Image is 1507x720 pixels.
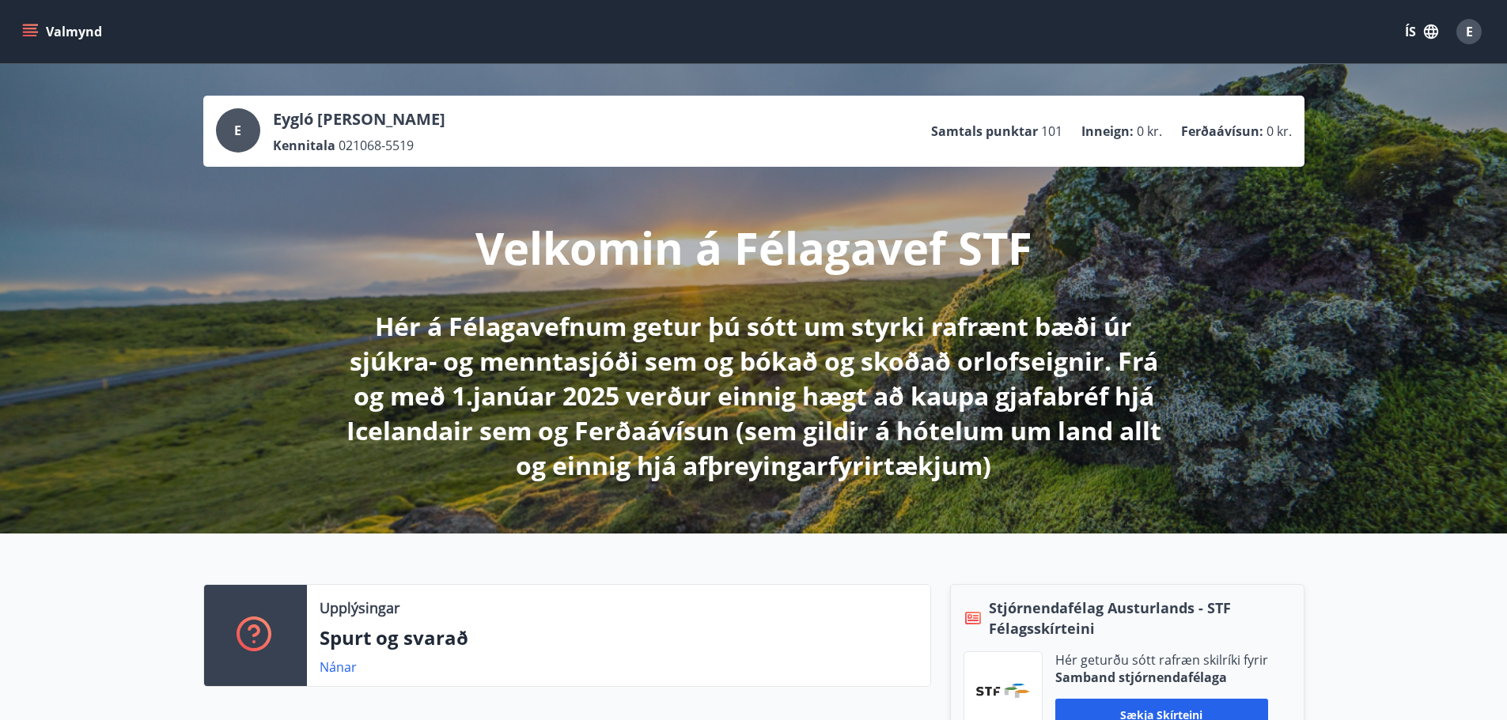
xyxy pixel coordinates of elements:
p: Samband stjórnendafélaga [1055,669,1268,686]
p: Kennitala [273,137,335,154]
button: E [1450,13,1488,51]
p: Spurt og svarað [320,624,918,651]
span: E [1466,23,1473,40]
button: ÍS [1396,17,1447,46]
span: Stjórnendafélag Austurlands - STF Félagsskírteini [989,597,1291,639]
span: 0 kr. [1137,123,1162,140]
p: Eygló [PERSON_NAME] [273,108,445,130]
span: 021068-5519 [339,137,414,154]
span: 0 kr. [1267,123,1292,140]
p: Hér geturðu sótt rafræn skilríki fyrir [1055,651,1268,669]
img: vjCaq2fThgY3EUYqSgpjEiBg6WP39ov69hlhuPVN.png [976,684,1030,698]
p: Ferðaávísun : [1181,123,1263,140]
p: Inneign : [1081,123,1134,140]
span: E [234,122,241,139]
a: Nánar [320,658,357,676]
span: 101 [1041,123,1062,140]
p: Upplýsingar [320,597,399,618]
p: Hér á Félagavefnum getur þú sótt um styrki rafrænt bæði úr sjúkra- og menntasjóði sem og bókað og... [336,309,1172,483]
p: Velkomin á Félagavef STF [475,217,1032,277]
p: Samtals punktar [931,123,1038,140]
button: menu [19,17,108,46]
